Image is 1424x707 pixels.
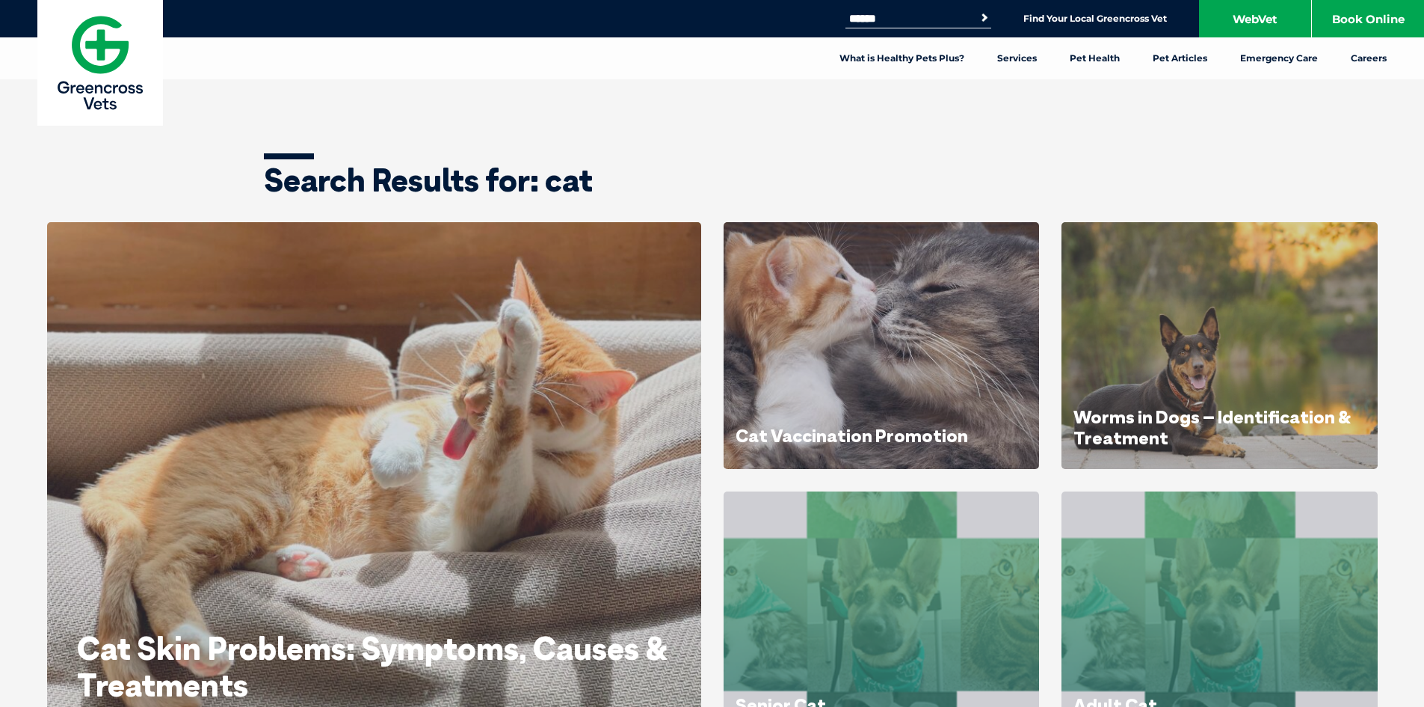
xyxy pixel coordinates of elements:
[1136,37,1224,79] a: Pet Articles
[1224,37,1334,79] a: Emergency Care
[981,37,1053,79] a: Services
[736,424,968,447] a: Cat Vaccination Promotion
[264,165,1161,196] h1: Search Results for: cat
[1073,405,1351,449] a: Worms in Dogs – Identification & Treatment
[1334,37,1403,79] a: Careers
[1053,37,1136,79] a: Pet Health
[77,628,668,704] a: Cat Skin Problems: Symptoms, Causes & Treatments
[823,37,981,79] a: What is Healthy Pets Plus?
[977,10,992,25] button: Search
[1023,13,1167,25] a: Find Your Local Greencross Vet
